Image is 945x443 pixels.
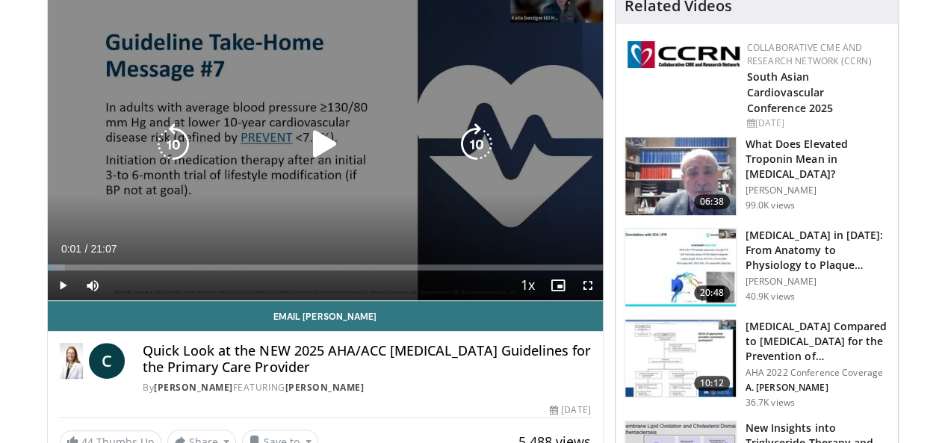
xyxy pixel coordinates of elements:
p: 99.0K views [746,199,795,211]
img: Dr. Catherine P. Benziger [60,343,84,379]
h3: What Does Elevated Troponin Mean in [MEDICAL_DATA]? [746,137,889,182]
span: 20:48 [694,285,730,300]
span: 21:07 [90,243,117,255]
img: a04ee3ba-8487-4636-b0fb-5e8d268f3737.png.150x105_q85_autocrop_double_scale_upscale_version-0.2.png [628,41,740,68]
button: Mute [78,270,108,300]
img: 7c0f9b53-1609-4588-8498-7cac8464d722.150x105_q85_crop-smart_upscale.jpg [625,320,736,397]
div: [DATE] [747,117,886,130]
div: Progress Bar [48,264,603,270]
button: Play [48,270,78,300]
a: 06:38 What Does Elevated Troponin Mean in [MEDICAL_DATA]? [PERSON_NAME] 99.0K views [625,137,889,216]
a: [PERSON_NAME] [285,381,364,394]
div: [DATE] [550,403,590,417]
div: By FEATURING [143,381,590,394]
img: 98daf78a-1d22-4ebe-927e-10afe95ffd94.150x105_q85_crop-smart_upscale.jpg [625,137,736,215]
p: [PERSON_NAME] [746,276,889,288]
p: [PERSON_NAME] [746,185,889,196]
span: 06:38 [694,194,730,209]
button: Fullscreen [573,270,603,300]
a: Collaborative CME and Research Network (CCRN) [747,41,872,67]
button: Enable picture-in-picture mode [543,270,573,300]
a: C [89,343,125,379]
span: 0:01 [61,243,81,255]
span: / [85,243,88,255]
span: 10:12 [694,376,730,391]
a: [PERSON_NAME] [154,381,233,394]
h3: [MEDICAL_DATA] Compared to [MEDICAL_DATA] for the Prevention of… [746,319,889,364]
p: AHA 2022 Conference Coverage [746,367,889,379]
img: 823da73b-7a00-425d-bb7f-45c8b03b10c3.150x105_q85_crop-smart_upscale.jpg [625,229,736,306]
a: 20:48 [MEDICAL_DATA] in [DATE]: From Anatomy to Physiology to Plaque Burden and … [PERSON_NAME] 4... [625,228,889,307]
a: 10:12 [MEDICAL_DATA] Compared to [MEDICAL_DATA] for the Prevention of… AHA 2022 Conference Covera... [625,319,889,409]
p: 40.9K views [746,291,795,303]
a: South Asian Cardiovascular Conference 2025 [747,69,834,115]
button: Playback Rate [513,270,543,300]
p: A. [PERSON_NAME] [746,382,889,394]
a: Email [PERSON_NAME] [48,301,603,331]
h4: Quick Look at the NEW 2025 AHA/ACC [MEDICAL_DATA] Guidelines for the Primary Care Provider [143,343,590,375]
p: 36.7K views [746,397,795,409]
h3: [MEDICAL_DATA] in [DATE]: From Anatomy to Physiology to Plaque Burden and … [746,228,889,273]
